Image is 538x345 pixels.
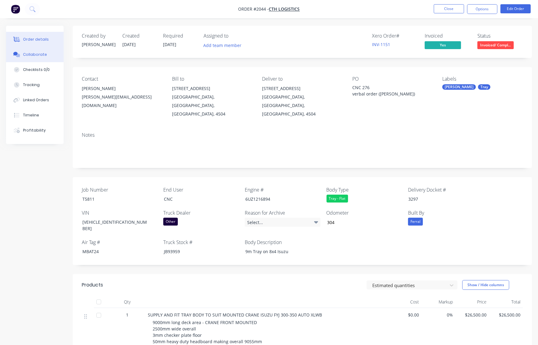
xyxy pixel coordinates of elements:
[6,62,64,77] button: Checklists 0/0
[122,33,156,39] div: Created
[6,32,64,47] button: Order details
[204,33,264,39] div: Assigned to
[477,41,514,50] button: Invoiced/ Compl...
[245,209,320,216] label: Reason for Archive
[23,67,50,72] div: Checklists 0/0
[23,128,46,133] div: Profitability
[262,76,343,82] div: Deliver to
[390,312,419,318] span: $0.00
[23,97,49,103] div: Linked Orders
[478,84,490,90] div: Tray
[172,76,253,82] div: Bill to
[6,108,64,123] button: Timeline
[78,247,153,256] div: MBAT24
[82,209,158,216] label: VIN
[78,218,153,233] div: [VEHICLE_IDENTIFICATION_NUMBER]
[442,84,476,90] div: [PERSON_NAME]
[172,84,253,118] div: [STREET_ADDRESS][GEOGRAPHIC_DATA], [GEOGRAPHIC_DATA], [GEOGRAPHIC_DATA], 4504
[82,186,158,193] label: Job Number
[327,195,348,203] div: Tray - Flat
[109,296,145,308] div: Qty
[322,218,402,227] input: Enter number...
[6,123,64,138] button: Profitability
[408,186,484,193] label: Delivery Docket #
[163,209,239,216] label: Truck Dealer
[163,42,176,47] span: [DATE]
[455,296,489,308] div: Price
[408,218,423,226] div: Ferral
[422,296,456,308] div: Markup
[11,5,20,14] img: Factory
[23,82,40,88] div: Tracking
[163,239,239,246] label: Truck Stock #
[245,239,320,246] label: Body Description
[424,312,453,318] span: 0%
[6,92,64,108] button: Linked Orders
[388,296,422,308] div: Cost
[204,41,245,49] button: Add team member
[122,42,136,47] span: [DATE]
[126,312,128,318] span: 1
[238,6,269,12] span: Order #2044 -
[82,132,523,138] div: Notes
[6,47,64,62] button: Collaborate
[163,33,196,39] div: Required
[434,4,464,13] button: Close
[78,195,153,203] div: T5811
[327,209,402,216] label: Odometer
[172,93,253,118] div: [GEOGRAPHIC_DATA], [GEOGRAPHIC_DATA], [GEOGRAPHIC_DATA], 4504
[477,33,523,39] div: Status
[458,312,487,318] span: $26,500.00
[82,33,115,39] div: Created by
[148,312,322,318] span: SUPPLY AND FIT TRAY BODY TO SUIT MOUNTED CRANE ISUZU FYJ 300-350 AUTO XLWB
[500,4,531,13] button: Edit Order
[462,280,509,290] button: Show / Hide columns
[159,195,235,203] div: CNC
[245,186,320,193] label: Engine #
[82,281,103,289] div: Products
[372,33,417,39] div: Xero Order #
[425,33,470,39] div: Invoiced
[403,195,479,203] div: 3297
[262,84,343,118] div: [STREET_ADDRESS][GEOGRAPHIC_DATA], [GEOGRAPHIC_DATA], [GEOGRAPHIC_DATA], 4504
[492,312,521,318] span: $26,500.00
[241,247,316,256] div: 9m Tray on 8x4 Isuzu
[82,84,162,110] div: [PERSON_NAME][PERSON_NAME][EMAIL_ADDRESS][DOMAIN_NAME]
[241,195,316,203] div: 6UZ1216894
[172,84,253,93] div: [STREET_ADDRESS]
[442,76,523,82] div: Labels
[163,218,178,226] div: Other
[467,4,497,14] button: Options
[163,186,239,193] label: End User
[408,209,484,216] label: Built By
[82,93,162,110] div: [PERSON_NAME][EMAIL_ADDRESS][DOMAIN_NAME]
[269,6,300,12] a: CTH Logistics
[352,76,433,82] div: PO
[82,41,115,48] div: [PERSON_NAME]
[372,42,390,47] a: INV-1151
[23,112,39,118] div: Timeline
[159,247,235,256] div: JB93959
[489,296,523,308] div: Total
[6,77,64,92] button: Tracking
[200,41,245,49] button: Add team member
[23,37,49,42] div: Order details
[327,186,402,193] label: Body Type
[262,93,343,118] div: [GEOGRAPHIC_DATA], [GEOGRAPHIC_DATA], [GEOGRAPHIC_DATA], 4504
[82,239,158,246] label: Air Tag #
[477,41,514,49] span: Invoiced/ Compl...
[82,76,162,82] div: Contact
[82,84,162,93] div: [PERSON_NAME]
[262,84,343,93] div: [STREET_ADDRESS]
[23,52,47,57] div: Collaborate
[245,218,320,227] div: Select...
[352,84,428,97] div: CNC 276 verbal order ([PERSON_NAME])
[425,41,461,49] span: Yes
